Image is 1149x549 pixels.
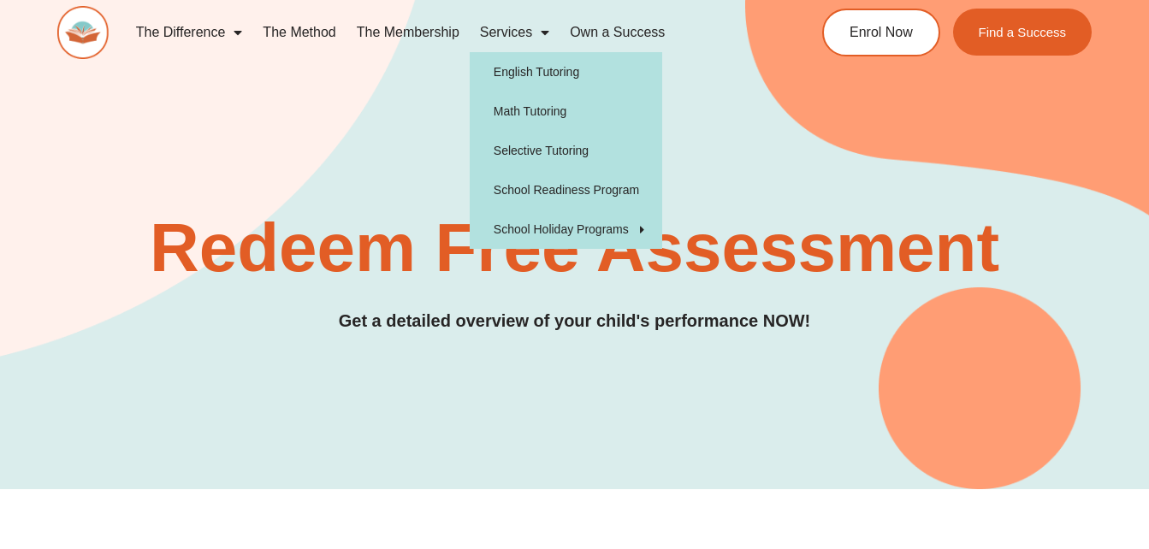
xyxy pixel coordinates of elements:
h4: SUCCESS TUTORING​ [422,174,728,188]
nav: Menu [126,13,763,52]
h2: Redeem Free Assessment [57,214,1092,282]
ul: Services [470,52,662,249]
a: Services [470,13,560,52]
a: Find a Success [952,9,1092,56]
a: School Holiday Programs [470,210,662,249]
a: Own a Success [560,13,675,52]
h3: Get a detailed overview of your child's performance NOW! [57,308,1092,334]
a: English Tutoring [470,52,662,91]
span: Enrol Now [850,26,913,39]
a: The Difference [126,13,253,52]
a: The Method [252,13,346,52]
a: School Readiness Program [470,170,662,210]
span: Find a Success [978,26,1066,38]
a: Math Tutoring [470,91,662,131]
a: The Membership [346,13,470,52]
a: Enrol Now [822,9,940,56]
a: Selective Tutoring [470,131,662,170]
